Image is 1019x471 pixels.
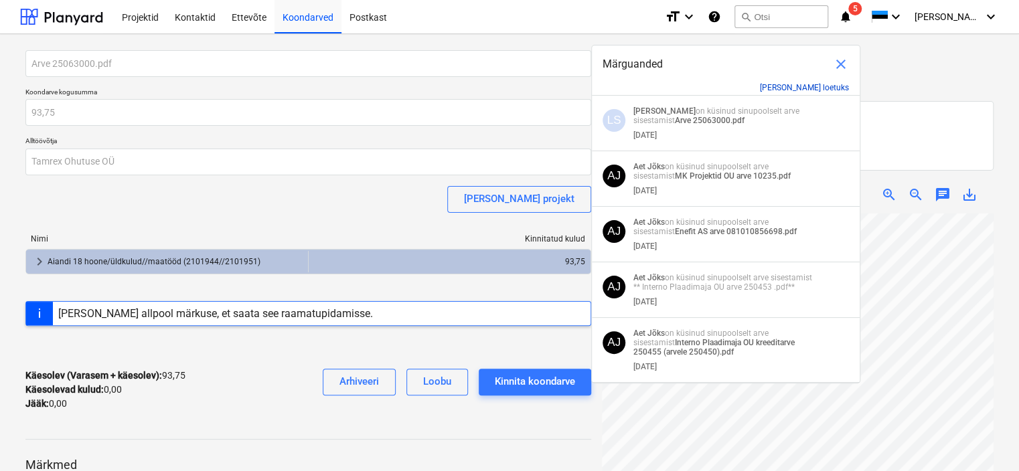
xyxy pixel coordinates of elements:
iframe: Chat Widget [952,407,1019,471]
div: Laura Saar [603,109,625,132]
button: Otsi [734,5,828,28]
strong: Aet Jõks [633,273,665,282]
button: Kinnita koondarve [479,369,591,395]
strong: Käesolevad kulud : [25,384,104,395]
div: Arhiveeri [339,373,379,390]
span: zoom_out [908,187,924,203]
p: 93,75 [25,369,185,383]
div: Aet Jõks [603,165,625,187]
strong: Interno Plaadimaja OU kreeditarve 250455 (arvele 250450).pdf [633,338,795,357]
strong: Aet Jõks [633,217,665,227]
div: Aiandi 18 hoone/üldkulud//maatööd (2101944//2101951) [48,251,303,272]
span: AJ [607,225,621,238]
span: 5 [848,2,862,15]
span: save_alt [961,187,977,203]
p: 0,00 [25,383,122,397]
strong: Enefit AS arve 081010856698.pdf [675,227,797,236]
span: zoom_in [881,187,897,203]
strong: Aet Jõks [633,328,665,338]
button: [PERSON_NAME] projekt [447,186,591,213]
strong: [PERSON_NAME] [633,106,696,116]
div: Aet Jõks [603,220,625,243]
div: Nimi [25,234,309,244]
span: [PERSON_NAME] [915,11,982,22]
span: close [833,56,849,72]
div: Aet Jõks [603,276,625,298]
span: AJ [607,169,621,182]
p: Koondarve kogusumma [25,88,591,99]
div: [DATE] [633,186,657,195]
p: on küsinud sinupoolselt arve sisestamist [633,162,820,181]
i: keyboard_arrow_down [983,9,999,25]
div: 93,75 [314,251,586,272]
p: on küsinud sinupoolselt arve sisestamist ** Interno Plaadimaja OU arve 250453 .pdf** [633,273,820,292]
strong: Jääk : [25,398,49,409]
p: Alltöövõtja [25,136,591,148]
span: keyboard_arrow_right [31,254,48,270]
div: Loobu [423,373,451,390]
input: Koondarve nimi [25,50,591,77]
div: [DATE] [633,362,657,371]
p: 0,00 [25,397,67,411]
span: LS [607,114,621,126]
div: [PERSON_NAME] allpool märkuse, et saata see raamatupidamisse. [58,307,373,320]
strong: Käesolev (Varasem + käesolev) : [25,370,162,381]
strong: MK Projektid OU arve 10235.pdf [675,171,791,181]
div: Aet Jõks [603,331,625,354]
span: Märguanded [603,56,663,72]
strong: Arve 25063000.pdf [675,116,744,125]
span: chat [935,187,951,203]
p: on küsinud sinupoolselt arve sisestamist [633,106,820,125]
strong: Aet Jõks [633,162,665,171]
div: [DATE] [633,130,657,140]
span: AJ [607,336,621,349]
button: Loobu [406,369,468,395]
p: on küsinud sinupoolselt arve sisestamist [633,328,820,357]
div: Kinnita koondarve [495,373,575,390]
button: [PERSON_NAME] loetuks [760,83,849,92]
div: Kinnitatud kulud [309,234,592,244]
button: Arhiveeri [323,369,396,395]
span: AJ [607,280,621,293]
p: on küsinud sinupoolselt arve sisestamist [633,217,820,236]
div: [DATE] [633,297,657,306]
i: keyboard_arrow_down [888,9,904,25]
div: [PERSON_NAME] projekt [464,190,574,207]
input: Alltöövõtja [25,149,591,175]
input: Koondarve kogusumma [25,99,591,126]
div: [DATE] [633,242,657,251]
